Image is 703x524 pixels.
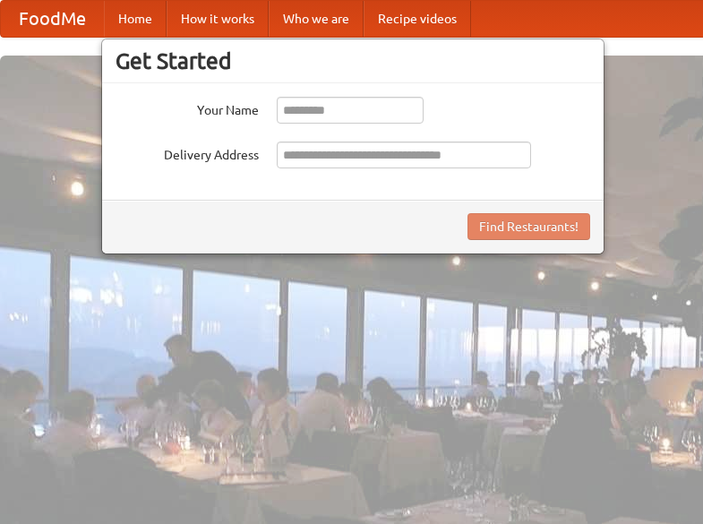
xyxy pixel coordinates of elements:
[116,47,590,74] h3: Get Started
[467,213,590,240] button: Find Restaurants!
[104,1,167,37] a: Home
[364,1,471,37] a: Recipe videos
[1,1,104,37] a: FoodMe
[167,1,269,37] a: How it works
[116,97,259,119] label: Your Name
[116,142,259,164] label: Delivery Address
[269,1,364,37] a: Who we are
